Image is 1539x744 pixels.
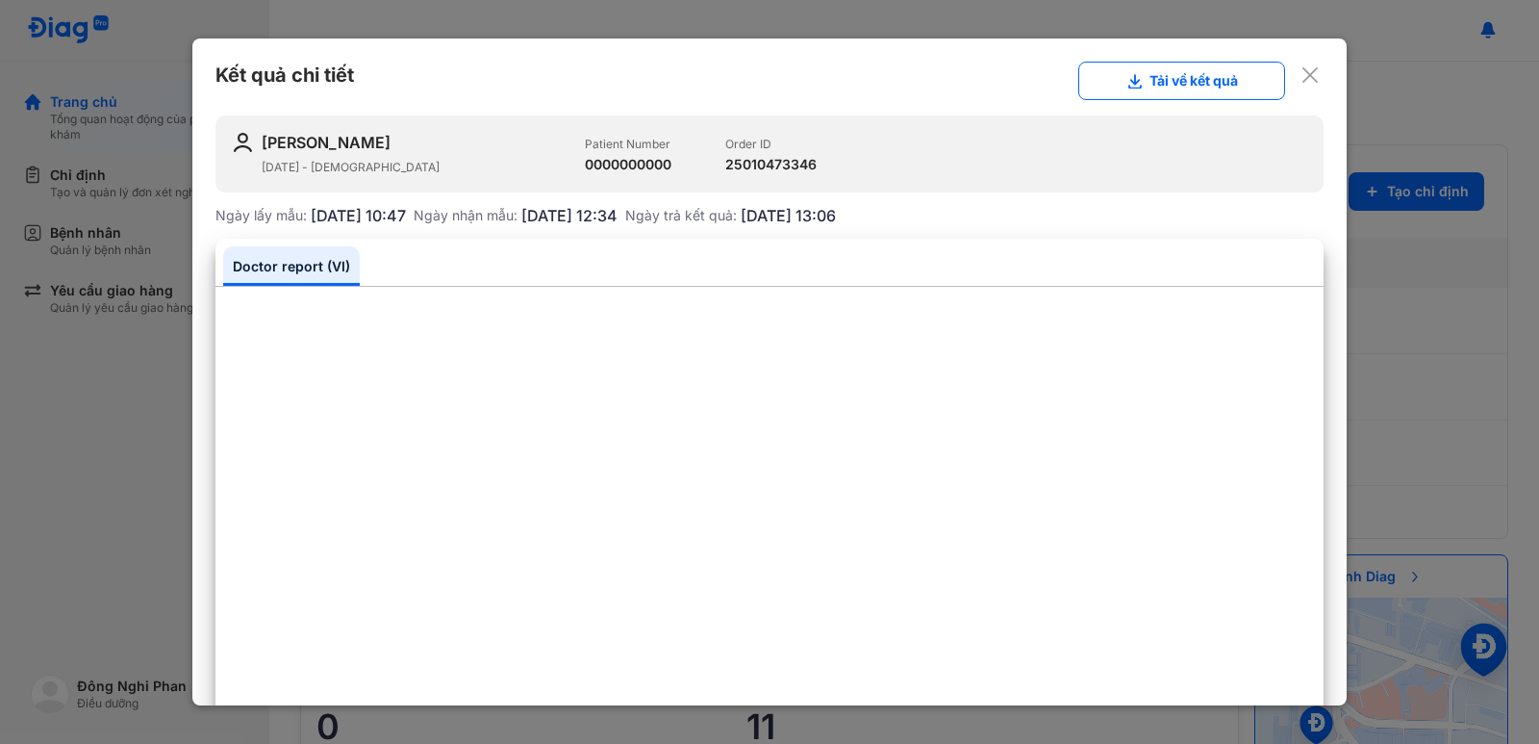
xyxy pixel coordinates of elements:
[311,208,406,223] span: [DATE] 10:47
[585,154,671,174] h3: 0000000000
[725,154,817,174] h3: 25010473346
[585,137,670,151] span: Patient Number
[725,137,771,151] span: Order ID
[215,208,406,223] div: Ngày lấy mẫu:
[1078,62,1285,100] button: Tải về kết quả
[414,208,618,223] div: Ngày nhận mẫu:
[223,246,360,286] a: Doctor report (VI)
[262,160,440,174] span: [DATE] - [DEMOGRAPHIC_DATA]
[625,208,836,223] div: Ngày trả kết quả:
[741,208,836,223] span: [DATE] 13:06
[262,131,585,154] h2: [PERSON_NAME]
[215,62,1324,100] div: Kết quả chi tiết
[521,208,618,223] span: [DATE] 12:34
